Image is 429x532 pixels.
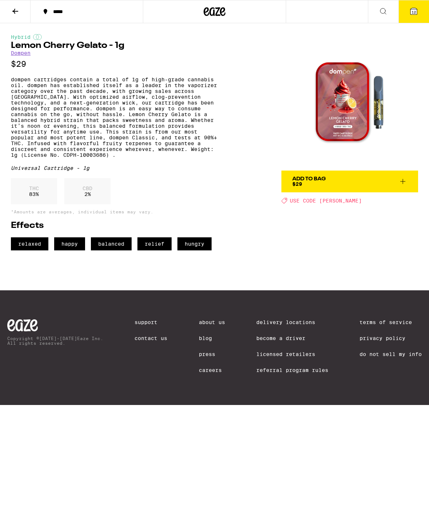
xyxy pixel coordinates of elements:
a: Blog [199,335,225,341]
a: Press [199,351,225,357]
p: Copyright © [DATE]-[DATE] Eaze Inc. All rights reserved. [7,336,103,345]
p: $29 [11,60,220,69]
a: Do Not Sell My Info [360,351,422,357]
span: 12 [412,10,416,14]
p: CBD [83,185,92,191]
button: 12 [398,0,429,23]
span: balanced [91,237,132,250]
span: hungry [177,237,212,250]
h2: Effects [11,221,220,230]
span: happy [54,237,85,250]
span: relief [137,237,172,250]
div: 2 % [64,178,111,204]
span: USE CODE [PERSON_NAME] [290,198,362,204]
span: relaxed [11,237,48,250]
p: *Amounts are averages, individual items may vary. [11,209,220,214]
a: Privacy Policy [360,335,422,341]
a: Delivery Locations [256,319,328,325]
p: THC [29,185,39,191]
a: Terms of Service [360,319,422,325]
div: 83 % [11,178,57,204]
a: Referral Program Rules [256,367,328,373]
a: About Us [199,319,225,325]
a: Licensed Retailers [256,351,328,357]
a: Support [135,319,167,325]
div: Universal Cartridge - 1g [11,165,220,171]
img: Dompen - Lemon Cherry Gelato - 1g [281,34,418,171]
a: Contact Us [135,335,167,341]
div: Add To Bag [292,176,326,181]
a: Dompen [11,50,31,56]
span: $29 [292,181,302,187]
img: hybridColor.svg [33,34,42,40]
button: Add To Bag$29 [281,171,418,192]
h1: Lemon Cherry Gelato - 1g [11,41,220,50]
p: dompen cartridges contain a total of 1g of high-grade cannabis oil. dompen has established itself... [11,77,220,158]
a: Careers [199,367,225,373]
div: Hybrid [11,34,220,40]
a: Become a Driver [256,335,328,341]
